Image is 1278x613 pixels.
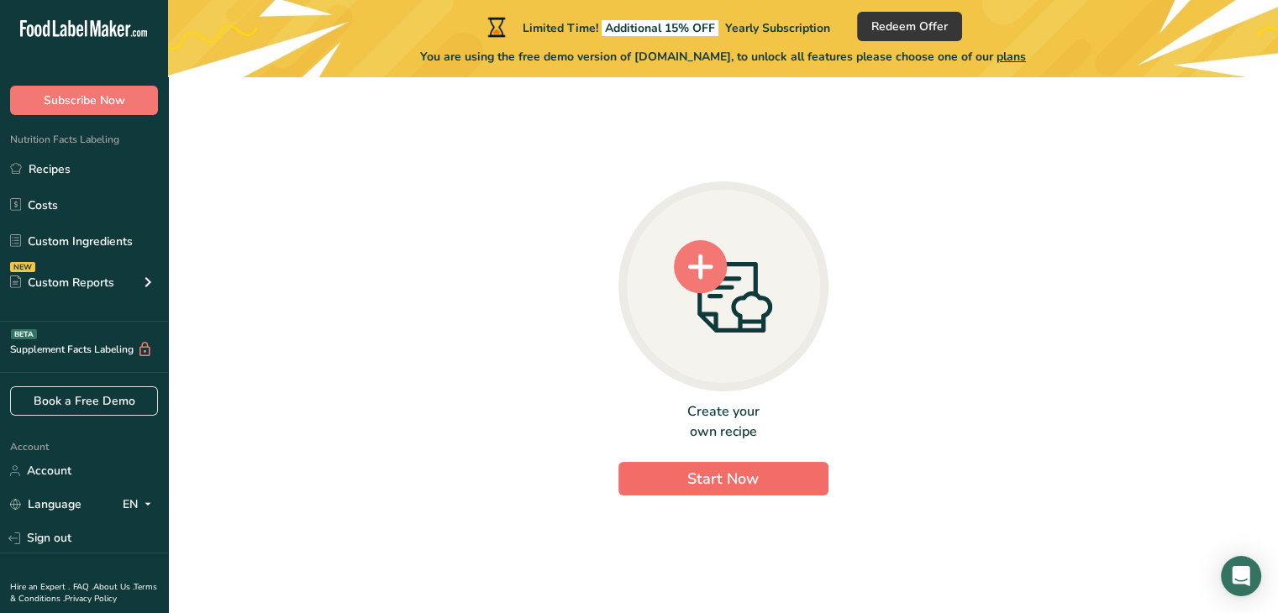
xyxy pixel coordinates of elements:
[123,495,158,515] div: EN
[420,48,1026,65] span: You are using the free demo version of [DOMAIN_NAME], to unlock all features please choose one of...
[10,86,158,115] button: Subscribe Now
[871,18,948,35] span: Redeem Offer
[725,20,830,36] span: Yearly Subscription
[687,469,759,489] span: Start Now
[857,12,962,41] button: Redeem Offer
[73,581,93,593] a: FAQ .
[618,401,828,442] div: Create your own recipe
[484,17,830,37] div: Limited Time!
[11,329,37,339] div: BETA
[93,581,134,593] a: About Us .
[10,274,114,291] div: Custom Reports
[618,462,828,495] button: Start Now
[997,49,1026,65] span: plans
[602,20,718,36] span: Additional 15% OFF
[10,581,70,593] a: Hire an Expert .
[10,581,157,605] a: Terms & Conditions .
[1221,556,1261,596] div: Open Intercom Messenger
[65,593,117,605] a: Privacy Policy
[10,490,82,519] a: Language
[10,262,35,272] div: NEW
[10,386,158,416] a: Book a Free Demo
[44,92,125,109] span: Subscribe Now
